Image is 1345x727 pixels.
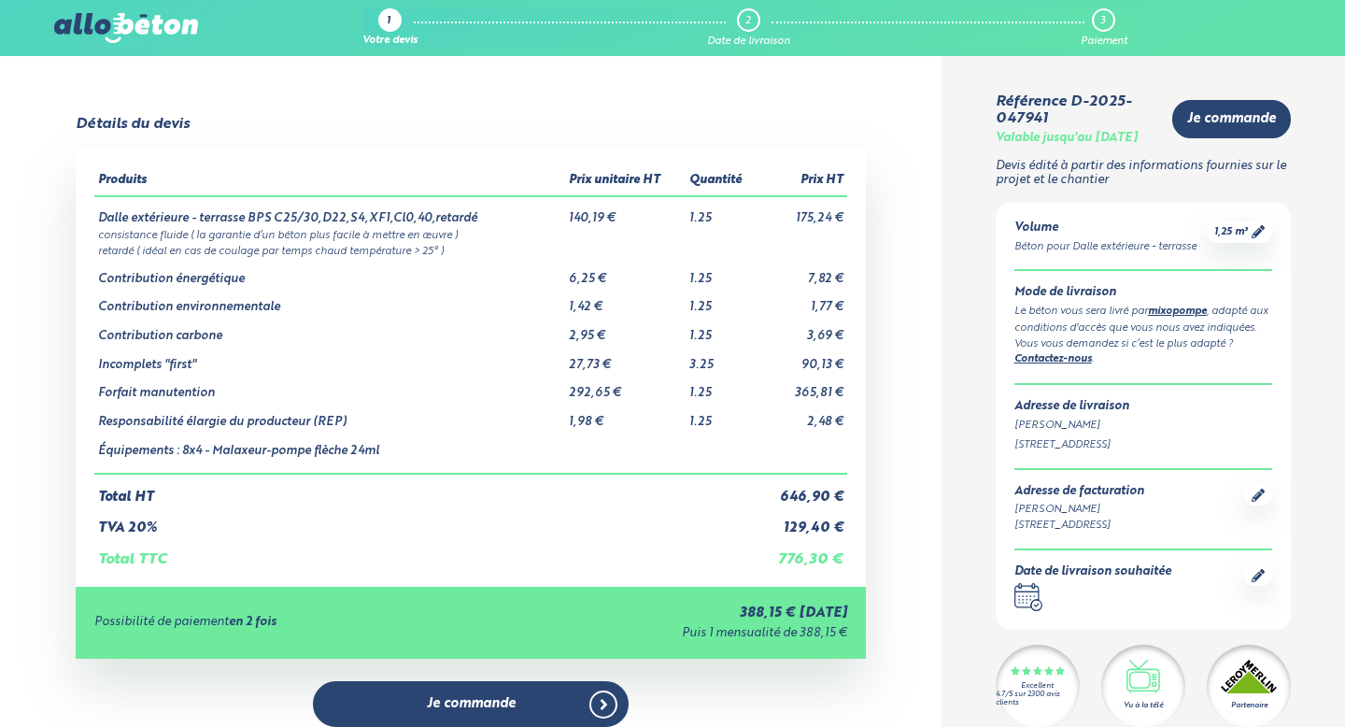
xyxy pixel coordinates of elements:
div: Excellent [1021,682,1054,691]
div: 388,15 € [DATE] [489,606,848,621]
td: 27,73 € [565,344,686,373]
th: Produits [94,166,566,196]
div: Adresse de facturation [1014,485,1144,499]
div: Votre devis [362,36,418,48]
td: TVA 20% [94,506,759,536]
td: 365,81 € [758,372,847,401]
div: 3 [1100,15,1105,27]
p: Devis édité à partir des informations fournies sur le projet et le chantier [996,160,1292,187]
td: Responsabilité élargie du producteur (REP) [94,401,566,430]
div: 1 [387,16,390,28]
div: Volume [1014,221,1196,235]
td: 646,90 € [758,474,847,506]
div: Date de livraison souhaitée [1014,565,1171,579]
td: 776,30 € [758,536,847,568]
div: Le béton vous sera livré par , adapté aux conditions d'accès que vous nous avez indiquées. [1014,304,1273,336]
div: [STREET_ADDRESS] [1014,518,1144,534]
div: Puis 1 mensualité de 388,15 € [489,627,848,641]
td: 1.25 [686,315,758,344]
div: Béton pour Dalle extérieure - terrasse [1014,239,1196,255]
td: 1,42 € [565,286,686,315]
div: 2 [745,15,751,27]
td: consistance fluide ( la garantie d’un béton plus facile à mettre en œuvre ) [94,226,848,242]
td: 292,65 € [565,372,686,401]
td: 2,95 € [565,315,686,344]
td: 1,77 € [758,286,847,315]
td: retardé ( idéal en cas de coulage par temps chaud température > 25° ) [94,242,848,258]
a: Je commande [313,681,630,727]
th: Prix HT [758,166,847,196]
div: Mode de livraison [1014,286,1273,300]
div: Paiement [1081,36,1127,48]
td: Incomplets "first" [94,344,566,373]
div: Possibilité de paiement [94,616,489,630]
div: 4.7/5 sur 2300 avis clients [996,691,1080,707]
a: 2 Date de livraison [707,8,790,48]
span: Je commande [427,696,516,712]
div: [STREET_ADDRESS] [1014,437,1273,453]
div: Valable jusqu'au [DATE] [996,132,1138,146]
div: [PERSON_NAME] [1014,418,1273,434]
th: Quantité [686,166,758,196]
a: Contactez-nous [1014,354,1092,364]
td: Contribution environnementale [94,286,566,315]
td: 140,19 € [565,196,686,226]
td: 1.25 [686,372,758,401]
div: Vu à la télé [1124,700,1163,711]
td: 1.25 [686,196,758,226]
th: Prix unitaire HT [565,166,686,196]
a: 1 Votre devis [362,8,418,48]
td: 6,25 € [565,258,686,287]
td: 90,13 € [758,344,847,373]
td: 1.25 [686,286,758,315]
td: Contribution carbone [94,315,566,344]
td: Contribution énergétique [94,258,566,287]
a: Je commande [1172,100,1291,138]
td: Total HT [94,474,759,506]
td: Forfait manutention [94,372,566,401]
td: 129,40 € [758,506,847,536]
td: 1,98 € [565,401,686,430]
iframe: Help widget launcher [1179,654,1324,706]
span: Je commande [1187,111,1276,127]
div: Date de livraison [707,36,790,48]
td: 1.25 [686,258,758,287]
div: Référence D-2025-047941 [996,93,1158,128]
td: 3.25 [686,344,758,373]
div: [PERSON_NAME] [1014,502,1144,518]
a: 3 Paiement [1081,8,1127,48]
div: Adresse de livraison [1014,400,1273,414]
td: Dalle extérieure - terrasse BPS C25/30,D22,S4,XF1,Cl0,40,retardé [94,196,566,226]
td: 1.25 [686,401,758,430]
td: Total TTC [94,536,759,568]
img: allobéton [54,13,198,43]
a: mixopompe [1148,306,1207,317]
td: 3,69 € [758,315,847,344]
td: 7,82 € [758,258,847,287]
td: 2,48 € [758,401,847,430]
strong: en 2 fois [229,616,276,628]
div: Détails du devis [76,116,190,133]
div: Vous vous demandez si c’est le plus adapté ? . [1014,336,1273,369]
td: 175,24 € [758,196,847,226]
td: Équipements : 8x4 - Malaxeur-pompe flèche 24ml [94,430,566,475]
